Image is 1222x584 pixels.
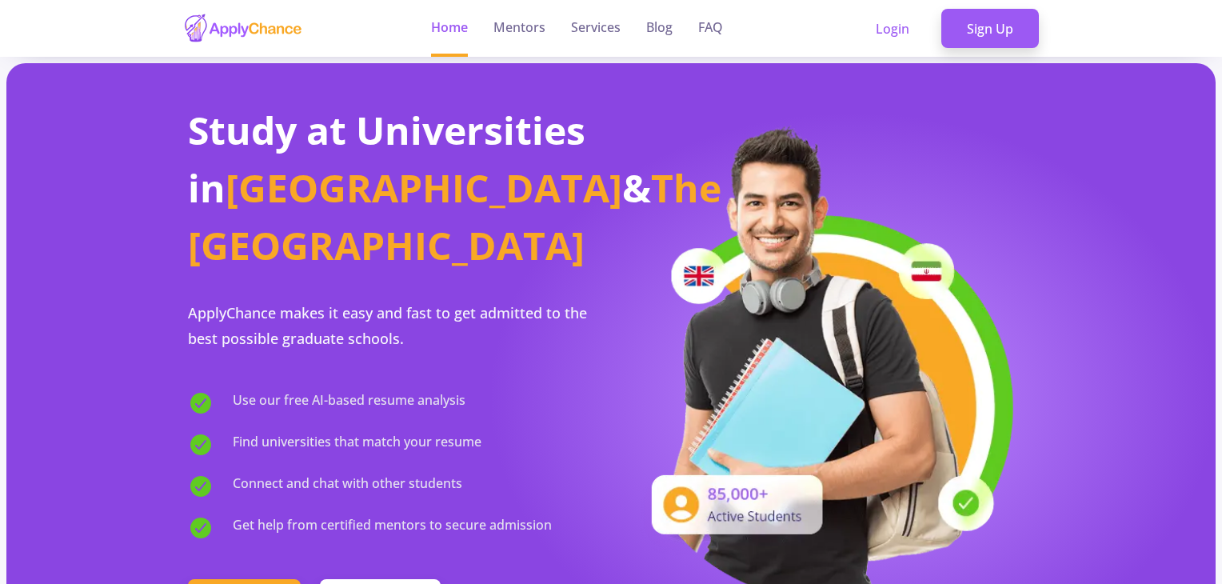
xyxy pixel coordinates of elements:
span: Find universities that match your resume [233,432,481,458]
span: Use our free AI-based resume analysis [233,390,465,416]
span: [GEOGRAPHIC_DATA] [226,162,622,214]
img: applychance logo [183,13,303,44]
span: & [622,162,651,214]
span: Study at Universities in [188,104,585,214]
a: Login [850,9,935,49]
span: Connect and chat with other students [233,474,462,499]
span: ApplyChance makes it easy and fast to get admitted to the best possible graduate schools. [188,303,587,348]
span: Get help from certified mentors to secure admission [233,515,552,541]
a: Sign Up [941,9,1039,49]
